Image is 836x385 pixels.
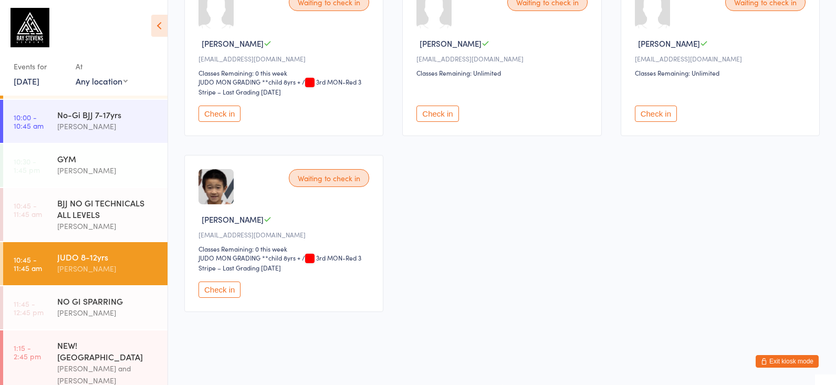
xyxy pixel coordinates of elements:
[198,106,241,122] button: Check in
[198,253,300,262] div: JUDO MON GRADING **child 8yrs +
[420,38,482,49] span: [PERSON_NAME]
[3,242,168,285] a: 10:45 -11:45 amJUDO 8-12yrs[PERSON_NAME]
[57,339,159,362] div: NEW! [GEOGRAPHIC_DATA]
[198,54,372,63] div: [EMAIL_ADDRESS][DOMAIN_NAME]
[198,68,372,77] div: Classes Remaining: 0 this week
[416,54,590,63] div: [EMAIL_ADDRESS][DOMAIN_NAME]
[202,214,264,225] span: [PERSON_NAME]
[14,201,42,218] time: 10:45 - 11:45 am
[635,106,677,122] button: Check in
[198,77,300,86] div: JUDO MON GRADING **child 8yrs +
[57,263,159,275] div: [PERSON_NAME]
[198,244,372,253] div: Classes Remaining: 0 this week
[289,169,369,187] div: Waiting to check in
[57,164,159,176] div: [PERSON_NAME]
[57,307,159,319] div: [PERSON_NAME]
[3,286,168,329] a: 11:45 -12:45 pmNO GI SPARRING[PERSON_NAME]
[11,8,49,47] img: Ray Stevens Academy (Martial Sports Management Ltd T/A Ray Stevens Academy)
[14,255,42,272] time: 10:45 - 11:45 am
[57,251,159,263] div: JUDO 8-12yrs
[638,38,700,49] span: [PERSON_NAME]
[14,344,41,360] time: 1:15 - 2:45 pm
[198,230,372,239] div: [EMAIL_ADDRESS][DOMAIN_NAME]
[14,58,65,75] div: Events for
[3,188,168,241] a: 10:45 -11:45 amBJJ NO GI TECHNICALS ALL LEVELS[PERSON_NAME]
[14,299,44,316] time: 11:45 - 12:45 pm
[76,75,128,87] div: Any location
[14,157,40,174] time: 10:30 - 1:45 pm
[14,113,44,130] time: 10:00 - 10:45 am
[57,153,159,164] div: GYM
[3,100,168,143] a: 10:00 -10:45 amNo-Gi BJJ 7-17yrs[PERSON_NAME]
[57,109,159,120] div: No-Gi BJJ 7-17yrs
[14,75,39,87] a: [DATE]
[198,282,241,298] button: Check in
[76,58,128,75] div: At
[57,197,159,220] div: BJJ NO GI TECHNICALS ALL LEVELS
[198,169,234,204] img: image1713124571.png
[57,295,159,307] div: NO GI SPARRING
[635,54,809,63] div: [EMAIL_ADDRESS][DOMAIN_NAME]
[57,220,159,232] div: [PERSON_NAME]
[57,120,159,132] div: [PERSON_NAME]
[3,144,168,187] a: 10:30 -1:45 pmGYM[PERSON_NAME]
[202,38,264,49] span: [PERSON_NAME]
[416,68,590,77] div: Classes Remaining: Unlimited
[416,106,458,122] button: Check in
[756,355,819,368] button: Exit kiosk mode
[635,68,809,77] div: Classes Remaining: Unlimited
